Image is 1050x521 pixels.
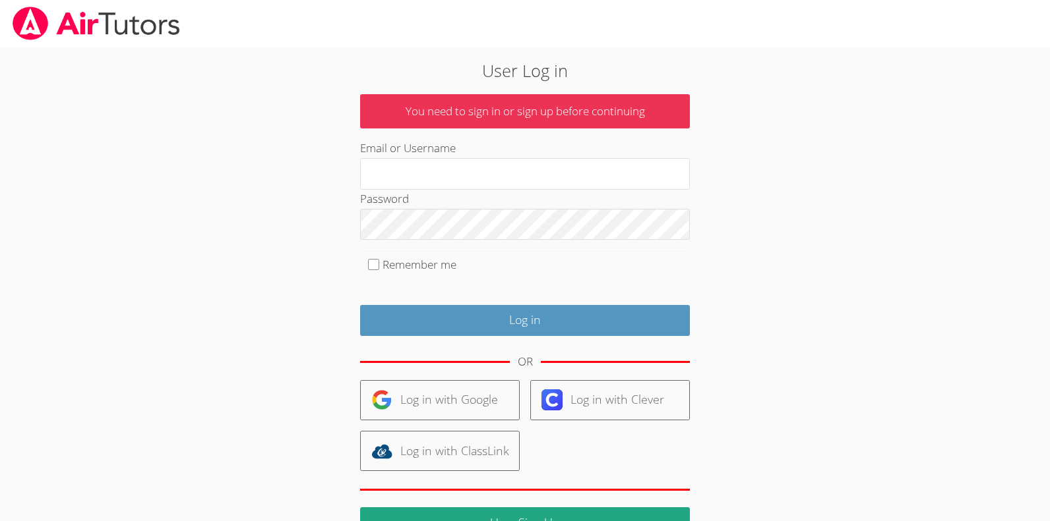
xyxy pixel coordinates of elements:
img: airtutors_banner-c4298cdbf04f3fff15de1276eac7730deb9818008684d7c2e4769d2f7ddbe033.png [11,7,181,40]
a: Log in with Clever [530,380,690,420]
input: Log in [360,305,690,336]
a: Log in with Google [360,380,520,420]
p: You need to sign in or sign up before continuing [360,94,690,129]
img: clever-logo-6eab21bc6e7a338710f1a6ff85c0baf02591cd810cc4098c63d3a4b26e2feb20.svg [541,389,563,410]
img: classlink-logo-d6bb404cc1216ec64c9a2012d9dc4662098be43eaf13dc465df04b49fa7ab582.svg [371,441,392,462]
label: Email or Username [360,140,456,155]
h2: User Log in [241,58,809,83]
a: Log in with ClassLink [360,431,520,471]
label: Password [360,191,409,206]
img: google-logo-50288ca7cdecda66e5e0955fdab243c47b7ad437acaf1139b6f446037453330a.svg [371,389,392,410]
div: OR [518,352,533,371]
label: Remember me [383,257,456,272]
